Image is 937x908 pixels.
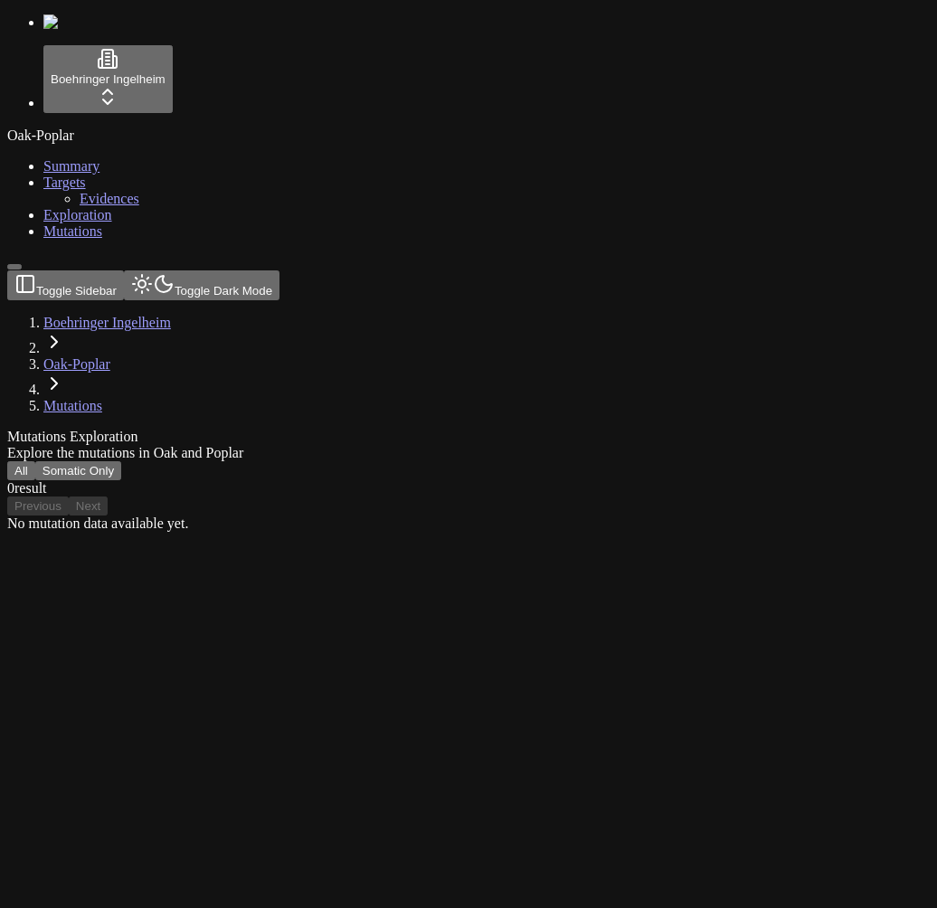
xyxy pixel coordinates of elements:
[7,128,930,144] div: Oak-Poplar
[7,429,756,445] div: Mutations Exploration
[7,445,756,461] div: Explore the mutations in Oak and Poplar
[7,497,69,515] button: Previous
[43,356,110,372] a: Oak-Poplar
[43,207,112,222] a: Exploration
[43,223,102,239] a: Mutations
[43,175,86,190] a: Targets
[7,264,22,270] button: Toggle Sidebar
[7,270,124,300] button: Toggle Sidebar
[124,270,279,300] button: Toggle Dark Mode
[7,461,35,480] button: All
[7,480,47,496] span: 0 result
[69,497,108,515] button: Next
[175,284,272,298] span: Toggle Dark Mode
[7,515,756,532] div: No mutation data available yet.
[43,158,99,174] a: Summary
[36,284,117,298] span: Toggle Sidebar
[7,315,756,414] nav: breadcrumb
[43,315,171,330] a: Boehringer Ingelheim
[80,191,139,206] a: Evidences
[43,45,173,113] button: Boehringer Ingelheim
[35,461,121,480] button: Somatic Only
[43,398,102,413] a: Mutations
[51,72,166,86] span: Boehringer Ingelheim
[43,14,113,31] img: Numenos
